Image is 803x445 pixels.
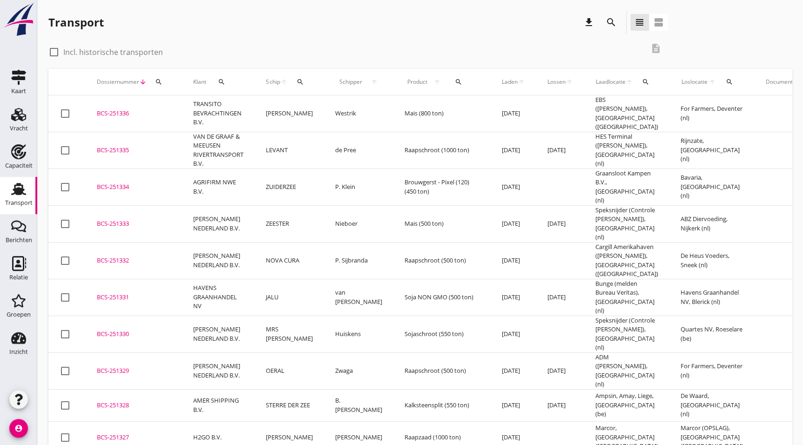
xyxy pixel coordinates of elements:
td: [DATE] [491,242,536,279]
i: arrow_upward [280,78,288,86]
div: BCS-251334 [97,182,171,192]
td: de Pree [324,132,393,169]
td: Nieboer [324,205,393,242]
div: Transport [48,15,104,30]
td: [DATE] [491,205,536,242]
i: arrow_upward [366,78,382,86]
td: P. Sijbranda [324,242,393,279]
div: BCS-251331 [97,293,171,302]
td: LEVANT [255,132,324,169]
td: HES Terminal ([PERSON_NAME]), [GEOGRAPHIC_DATA] (nl) [584,132,669,169]
img: logo-small.a267ee39.svg [2,2,35,37]
i: view_agenda [653,17,664,28]
td: [DATE] [536,205,584,242]
i: search [218,78,225,86]
td: EBS ([PERSON_NAME]), [GEOGRAPHIC_DATA] ([GEOGRAPHIC_DATA]) [584,95,669,132]
i: arrow_upward [518,78,525,86]
td: Raapschroot (500 ton) [393,242,491,279]
span: Lossen [547,78,566,86]
td: B. [PERSON_NAME] [324,389,393,421]
td: HAVENS GRAANHANDEL NV [182,279,255,316]
td: Cargill Amerikahaven ([PERSON_NAME]), [GEOGRAPHIC_DATA] ([GEOGRAPHIC_DATA]) [584,242,669,279]
i: search [297,78,304,86]
i: arrow_upward [431,78,444,86]
div: BCS-251335 [97,146,171,155]
span: Laadlocatie [595,78,626,86]
div: Documenten [766,78,799,86]
td: [PERSON_NAME] NEDERLAND B.V. [182,352,255,389]
td: MRS [PERSON_NAME] [255,316,324,352]
td: [DATE] [491,352,536,389]
td: NOVA CURA [255,242,324,279]
i: view_headline [634,17,645,28]
td: Havens Graanhandel NV, Blerick (nl) [669,279,755,316]
td: [PERSON_NAME] NEDERLAND B.V. [182,205,255,242]
td: Zwaga [324,352,393,389]
td: Raapschroot (500 ton) [393,352,491,389]
td: ABZ Diervoeding, Nijkerk (nl) [669,205,755,242]
td: JALU [255,279,324,316]
td: van [PERSON_NAME] [324,279,393,316]
i: download [583,17,594,28]
td: ZEESTER [255,205,324,242]
span: Dossiernummer [97,78,139,86]
td: Speksnijder (Controle [PERSON_NAME]), [GEOGRAPHIC_DATA] (nl) [584,316,669,352]
td: ZUIDERZEE [255,169,324,205]
td: Speksnijder (Controle [PERSON_NAME]), [GEOGRAPHIC_DATA] (nl) [584,205,669,242]
td: Huiskens [324,316,393,352]
div: Inzicht [9,349,28,355]
td: [DATE] [491,95,536,132]
div: BCS-251333 [97,219,171,229]
td: OERAL [255,352,324,389]
td: For Farmers, Deventer (nl) [669,352,755,389]
td: [DATE] [536,352,584,389]
td: Bunge (melden Bureau Veritas), [GEOGRAPHIC_DATA] (nl) [584,279,669,316]
td: STERRE DER ZEE [255,389,324,421]
td: [DATE] [491,389,536,421]
td: Westrik [324,95,393,132]
div: Capaciteit [5,162,33,169]
div: BCS-251328 [97,401,171,410]
td: [PERSON_NAME] NEDERLAND B.V. [182,242,255,279]
td: [DATE] [491,316,536,352]
td: Rijnzate, [GEOGRAPHIC_DATA] (nl) [669,132,755,169]
td: VAN DE GRAAF & MEEUSEN RIVERTRANSPORT B.V. [182,132,255,169]
td: De Waard, [GEOGRAPHIC_DATA] (nl) [669,389,755,421]
i: search [155,78,162,86]
td: Quartes NV, Roeselare (be) [669,316,755,352]
td: ADM ([PERSON_NAME]), [GEOGRAPHIC_DATA] (nl) [584,352,669,389]
td: Soja NON GMO (500 ton) [393,279,491,316]
div: BCS-251332 [97,256,171,265]
td: Bavaria, [GEOGRAPHIC_DATA] (nl) [669,169,755,205]
i: arrow_upward [566,78,573,86]
div: BCS-251330 [97,330,171,339]
td: [DATE] [536,389,584,421]
div: BCS-251329 [97,366,171,376]
span: Loslocatie [681,78,708,86]
td: TRANSITO BEVRACHTINGEN B.V. [182,95,255,132]
td: [DATE] [491,132,536,169]
div: BCS-251336 [97,109,171,118]
i: arrow_upward [626,78,634,86]
div: Groepen [7,311,31,317]
td: [DATE] [491,279,536,316]
td: Mais (800 ton) [393,95,491,132]
i: arrow_downward [139,78,147,86]
label: Incl. historische transporten [63,47,163,57]
td: AMER SHIPPING B.V. [182,389,255,421]
div: Relatie [9,274,28,280]
span: Schipper [335,78,366,86]
td: [DATE] [491,169,536,205]
td: [PERSON_NAME] NEDERLAND B.V. [182,316,255,352]
td: Brouwgerst - Pixel (120) (450 ton) [393,169,491,205]
td: For Farmers, Deventer (nl) [669,95,755,132]
div: Klant [193,71,243,93]
td: AGRIFIRM NWE B.V. [182,169,255,205]
td: Ampsin, Amay, Liege, [GEOGRAPHIC_DATA] (be) [584,389,669,421]
div: BCS-251327 [97,433,171,442]
i: search [455,78,462,86]
td: Raapschroot (1000 ton) [393,132,491,169]
i: search [726,78,733,86]
div: Berichten [6,237,32,243]
span: Product [405,78,431,86]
